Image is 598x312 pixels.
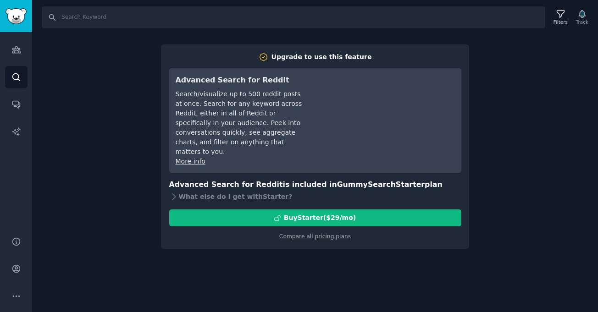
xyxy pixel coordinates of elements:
[42,6,545,28] input: Search Keyword
[169,209,461,226] button: BuyStarter($29/mo)
[554,19,568,25] div: Filters
[317,75,455,143] iframe: YouTube video player
[6,8,27,24] img: GummySearch logo
[176,89,305,157] div: Search/visualize up to 500 reddit posts at once. Search for any keyword across Reddit, either in ...
[279,233,351,240] a: Compare all pricing plans
[169,190,461,203] div: What else do I get with Starter ?
[176,75,305,86] h3: Advanced Search for Reddit
[176,158,205,165] a: More info
[284,213,356,223] div: Buy Starter ($ 29 /mo )
[337,180,425,189] span: GummySearch Starter
[169,179,461,191] h3: Advanced Search for Reddit is included in plan
[271,52,372,62] div: Upgrade to use this feature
